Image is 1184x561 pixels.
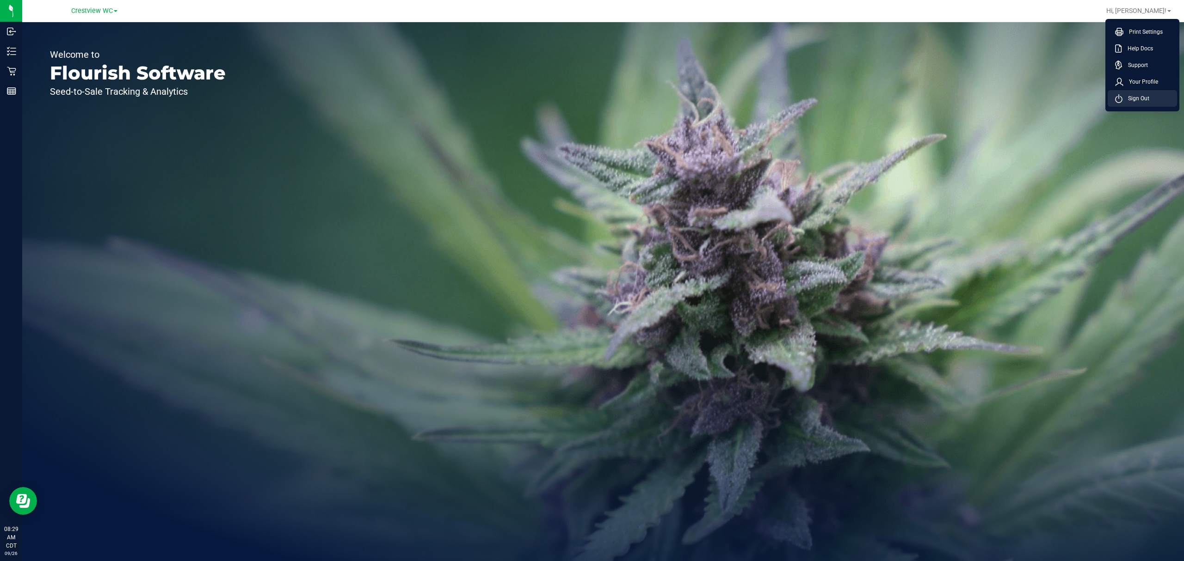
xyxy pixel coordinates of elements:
[4,525,18,550] p: 08:29 AM CDT
[1106,7,1166,14] span: Hi, [PERSON_NAME]!
[7,47,16,56] inline-svg: Inventory
[1115,44,1173,53] a: Help Docs
[4,550,18,557] p: 09/26
[1108,90,1177,107] li: Sign Out
[1122,61,1148,70] span: Support
[7,27,16,36] inline-svg: Inbound
[1123,27,1163,37] span: Print Settings
[50,87,226,96] p: Seed-to-Sale Tracking & Analytics
[7,86,16,96] inline-svg: Reports
[9,487,37,515] iframe: Resource center
[1115,61,1173,70] a: Support
[1122,94,1149,103] span: Sign Out
[7,67,16,76] inline-svg: Retail
[50,50,226,59] p: Welcome to
[1123,77,1158,86] span: Your Profile
[50,64,226,82] p: Flourish Software
[1122,44,1153,53] span: Help Docs
[71,7,113,15] span: Crestview WC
